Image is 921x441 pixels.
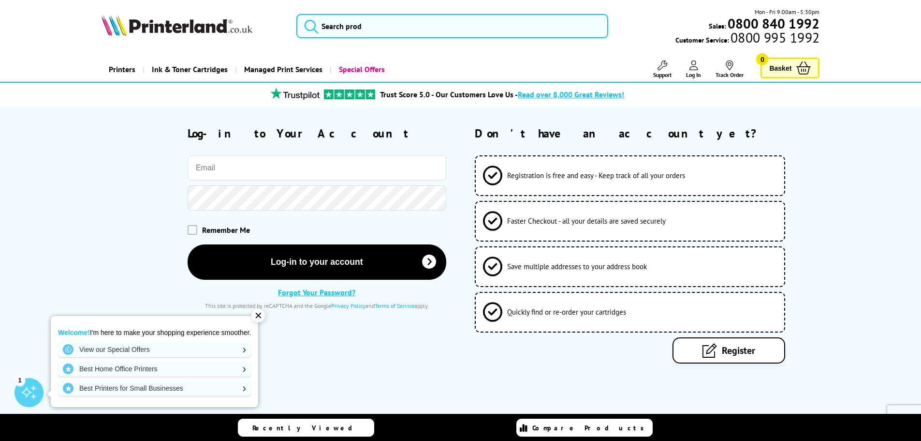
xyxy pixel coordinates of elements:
a: Privacy Policy [331,302,365,309]
span: Support [653,71,672,78]
span: Remember Me [202,225,250,235]
input: Email [188,155,446,181]
img: Printerland Logo [102,15,252,36]
a: Register [672,337,785,364]
span: 0800 995 1992 [729,33,819,42]
span: 0 [756,53,768,65]
span: Mon - Fri 9:00am - 5:30pm [755,7,819,16]
a: Best Printers for Small Businesses [58,380,251,396]
h2: Log-in to Your Account [188,126,446,141]
span: Read over 8,000 Great Reviews! [518,90,624,99]
a: Forgot Your Password? [278,288,355,297]
a: View our Special Offers [58,342,251,357]
a: Compare Products [516,419,653,437]
span: Compare Products [532,424,649,432]
a: Special Offers [330,57,392,82]
span: Sales: [709,21,726,30]
h2: Don't have an account yet? [475,126,819,141]
a: Printers [102,57,143,82]
div: This site is protected by reCAPTCHA and the Google and apply. [188,302,446,309]
span: Register [722,344,755,357]
b: 0800 840 1992 [728,15,819,32]
span: Save multiple addresses to your address book [507,262,647,271]
a: Log In [686,61,701,78]
a: Basket 0 [760,58,819,78]
span: Recently Viewed [252,424,362,432]
span: Ink & Toner Cartridges [152,57,228,82]
a: Terms of Service [375,302,414,309]
img: trustpilot rating [324,90,375,99]
div: ✕ [251,309,265,322]
span: Faster Checkout - all your details are saved securely [507,216,666,226]
img: trustpilot rating [266,88,324,100]
input: Search prod [296,14,608,38]
a: Support [653,61,672,78]
a: Recently Viewed [238,419,374,437]
a: Ink & Toner Cartridges [143,57,235,82]
a: 0800 840 1992 [726,19,819,28]
p: I'm here to make your shopping experience smoother. [58,328,251,337]
button: Log-in to your account [188,244,446,280]
span: Log In [686,71,701,78]
a: Best Home Office Printers [58,361,251,377]
a: Printerland Logo [102,15,285,38]
span: Customer Service: [675,33,819,45]
a: Track Order [716,61,744,78]
span: Registration is free and easy - Keep track of all your orders [507,171,685,180]
a: Trust Score 5.0 - Our Customers Love Us -Read over 8,000 Great Reviews! [380,90,624,99]
div: 1 [15,375,25,385]
strong: Welcome! [58,329,90,336]
a: Managed Print Services [235,57,330,82]
span: Quickly find or re-order your cartridges [507,307,626,317]
span: Basket [769,61,791,75]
